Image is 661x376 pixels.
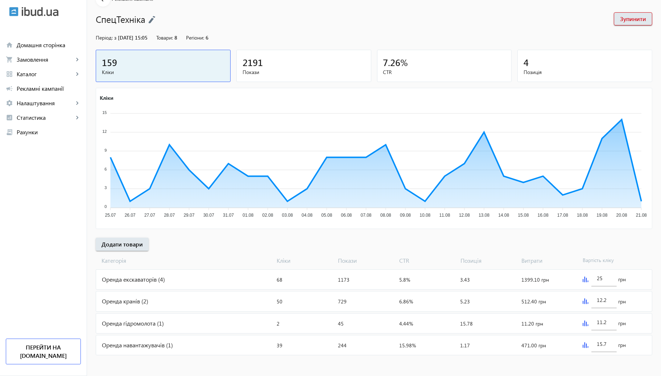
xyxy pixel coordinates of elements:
[17,41,81,49] span: Домашня сторінка
[400,213,411,218] tspan: 09.08
[6,85,13,92] mat-icon: campaign
[277,320,280,327] span: 2
[174,34,177,41] span: 8
[459,213,470,218] tspan: 12.08
[144,213,155,218] tspan: 27.07
[102,129,107,134] tspan: 12
[6,114,13,121] mat-icon: analytics
[17,114,74,121] span: Статистика
[302,213,313,218] tspan: 04.08
[583,342,588,348] img: graph.svg
[460,342,470,349] span: 1.17
[399,342,416,349] span: 15.98%
[274,257,335,265] span: Кліки
[262,213,273,218] tspan: 02.08
[104,148,107,152] tspan: 9
[282,213,293,218] tspan: 03.08
[583,298,588,304] img: graph.svg
[96,270,274,289] div: Оренда екскаваторів (4)
[521,298,546,305] span: 512.40 грн
[401,56,408,68] span: %
[383,69,506,76] span: CTR
[100,94,113,101] text: Кліки
[277,342,283,349] span: 39
[479,213,489,218] tspan: 13.08
[102,69,224,76] span: Кліки
[74,56,81,63] mat-icon: keyboard_arrow_right
[9,7,18,16] img: ibud.svg
[243,69,365,76] span: Покази
[420,213,430,218] tspan: 10.08
[102,240,143,248] span: Додати товари
[439,213,450,218] tspan: 11.08
[22,7,58,16] img: ibud_text.svg
[498,213,509,218] tspan: 14.08
[521,342,546,349] span: 471.00 грн
[577,213,588,218] tspan: 18.08
[618,276,626,283] span: грн
[74,70,81,78] mat-icon: keyboard_arrow_right
[618,342,626,349] span: грн
[399,298,413,305] span: 6.86%
[618,298,626,305] span: грн
[96,238,149,251] button: Додати товари
[616,213,627,218] tspan: 20.08
[183,213,194,218] tspan: 29.07
[583,277,588,282] img: graph.svg
[524,56,529,68] span: 4
[618,320,626,327] span: грн
[6,41,13,49] mat-icon: home
[17,99,74,107] span: Налаштування
[524,69,646,76] span: Позиція
[96,34,116,41] span: Період: з
[17,56,74,63] span: Замовлення
[104,204,107,209] tspan: 0
[335,257,396,265] span: Покази
[338,320,344,327] span: 45
[104,167,107,171] tspan: 6
[521,320,543,327] span: 11.20 грн
[341,213,352,218] tspan: 06.08
[399,320,413,327] span: 4.44%
[104,186,107,190] tspan: 3
[399,276,410,283] span: 5.8%
[557,213,568,218] tspan: 17.08
[277,276,283,283] span: 68
[203,213,214,218] tspan: 30.07
[383,56,401,68] span: 7.26
[338,342,347,349] span: 244
[164,213,175,218] tspan: 28.07
[125,213,136,218] tspan: 26.07
[243,213,253,218] tspan: 01.08
[636,213,647,218] tspan: 21.08
[243,56,263,68] span: 2191
[338,298,347,305] span: 729
[6,99,13,107] mat-icon: settings
[321,213,332,218] tspan: 05.08
[17,85,81,92] span: Рекламні кампанії
[223,213,234,218] tspan: 31.07
[96,335,274,355] div: Оренда навантажувачів (1)
[538,213,549,218] tspan: 16.08
[458,257,519,265] span: Позиція
[96,314,274,333] div: Оренда гідромолота (1)
[105,213,116,218] tspan: 25.07
[118,34,148,41] span: [DATE] 15:05
[74,114,81,121] mat-icon: keyboard_arrow_right
[519,257,580,265] span: Витрати
[583,320,588,326] img: graph.svg
[521,276,549,283] span: 1399.10 грн
[460,276,470,283] span: 3.43
[518,213,529,218] tspan: 15.08
[338,276,350,283] span: 1173
[580,257,641,265] span: Вартість кліку
[6,56,13,63] mat-icon: shopping_cart
[102,110,107,115] tspan: 15
[74,99,81,107] mat-icon: keyboard_arrow_right
[96,257,274,265] span: Категорія
[186,34,204,41] span: Регіони:
[620,15,646,23] span: Зупинити
[17,70,74,78] span: Каталог
[277,298,283,305] span: 50
[614,12,652,25] button: Зупинити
